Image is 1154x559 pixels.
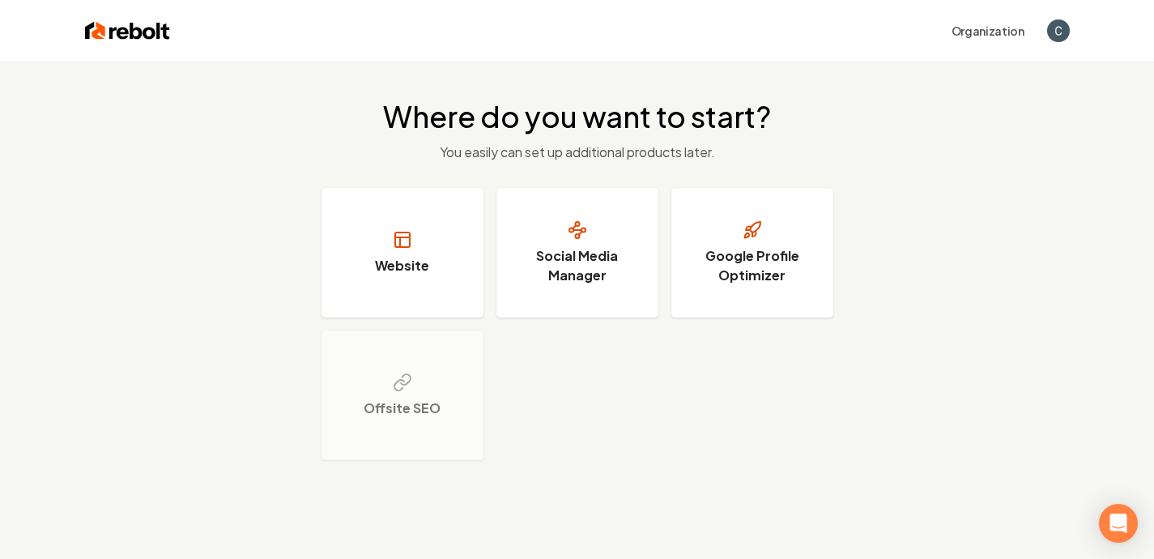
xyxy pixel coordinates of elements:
[671,188,833,318] button: Google Profile Optimizer
[496,188,658,318] button: Social Media Manager
[383,100,771,133] h2: Where do you want to start?
[1047,19,1070,42] img: Christopher Giraldo
[383,143,771,162] p: You easily can set up additional products later.
[942,16,1034,45] button: Organization
[364,399,441,418] h3: Offsite SEO
[322,188,483,318] button: Website
[85,19,170,42] img: Rebolt Logo
[517,246,638,285] h3: Social Media Manager
[1099,504,1138,543] div: Open Intercom Messenger
[375,256,429,275] h3: Website
[1047,19,1070,42] button: Open user button
[692,246,813,285] h3: Google Profile Optimizer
